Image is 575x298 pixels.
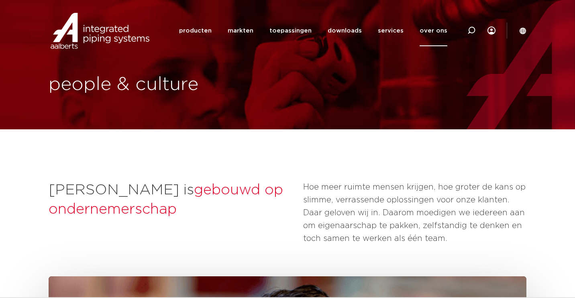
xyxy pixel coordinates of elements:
span: gebouwd op ondernemerschap [49,183,283,216]
h2: [PERSON_NAME] is [49,181,295,219]
a: producten [179,15,212,46]
div: my IPS [487,14,495,47]
a: services [378,15,404,46]
p: Hoe meer ruimte mensen krijgen, hoe groter de kans op slimme, verrassende oplossingen voor onze k... [303,181,526,245]
nav: Menu [179,15,447,46]
a: markten [228,15,253,46]
h1: people & culture [49,72,283,98]
a: downloads [328,15,362,46]
a: toepassingen [269,15,312,46]
a: over ons [420,15,447,46]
